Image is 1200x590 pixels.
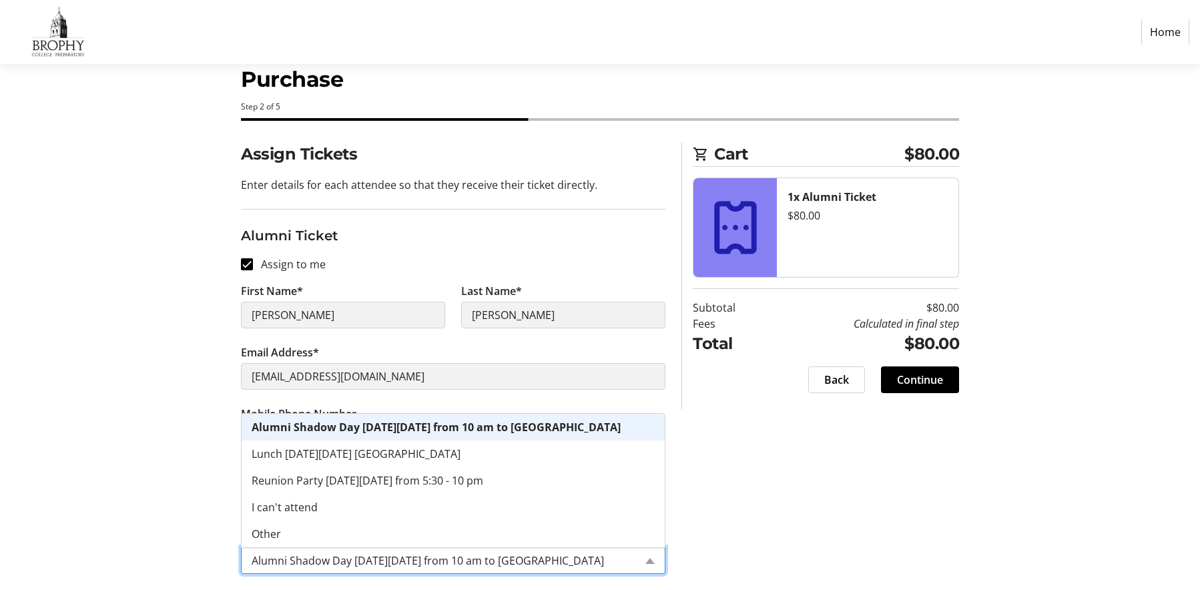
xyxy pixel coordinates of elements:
h1: Purchase [241,63,959,95]
div: $80.00 [788,208,948,224]
span: $80.00 [904,142,959,166]
span: Back [824,372,849,388]
span: Lunch [DATE][DATE] [GEOGRAPHIC_DATA] [252,447,461,461]
div: Step 2 of 5 [241,101,959,113]
td: $80.00 [770,300,959,316]
td: Calculated in final step [770,316,959,332]
strong: 1x Alumni Ticket [788,190,876,204]
ng-dropdown-panel: Options list [241,413,665,548]
button: Back [808,366,865,393]
img: Brophy College Preparatory 's Logo [11,5,105,59]
td: Total [693,332,770,356]
span: I can't attend [252,500,318,515]
h3: Alumni Ticket [241,226,665,246]
button: Continue [881,366,959,393]
label: Last Name* [461,283,522,299]
label: First Name* [241,283,303,299]
p: Enter details for each attendee so that they receive their ticket directly. [241,177,665,193]
a: Home [1141,19,1189,45]
span: Continue [897,372,943,388]
span: Reunion Party [DATE][DATE] from 5:30 - 10 pm [252,473,483,488]
td: Subtotal [693,300,770,316]
td: $80.00 [770,332,959,356]
label: Mobile Phone Number [241,406,356,422]
h2: Assign Tickets [241,142,665,166]
span: Other [252,527,281,541]
span: Alumni Shadow Day [DATE][DATE] from 10 am to [GEOGRAPHIC_DATA] [252,420,621,434]
label: Email Address* [241,344,319,360]
span: Cart [714,142,904,166]
label: Assign to me [253,256,326,272]
td: Fees [693,316,770,332]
